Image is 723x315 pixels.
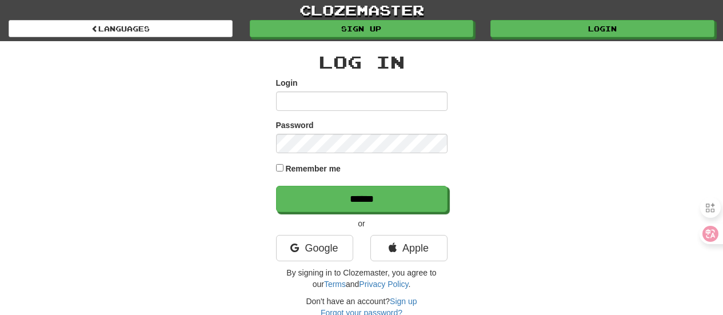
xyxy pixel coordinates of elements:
[324,280,346,289] a: Terms
[276,77,298,89] label: Login
[276,119,314,131] label: Password
[276,53,448,71] h2: Log In
[390,297,417,306] a: Sign up
[276,267,448,290] p: By signing in to Clozemaster, you agree to our and .
[276,235,353,261] a: Google
[490,20,714,37] a: Login
[9,20,233,37] a: Languages
[285,163,341,174] label: Remember me
[250,20,474,37] a: Sign up
[359,280,408,289] a: Privacy Policy
[276,218,448,229] p: or
[370,235,448,261] a: Apple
